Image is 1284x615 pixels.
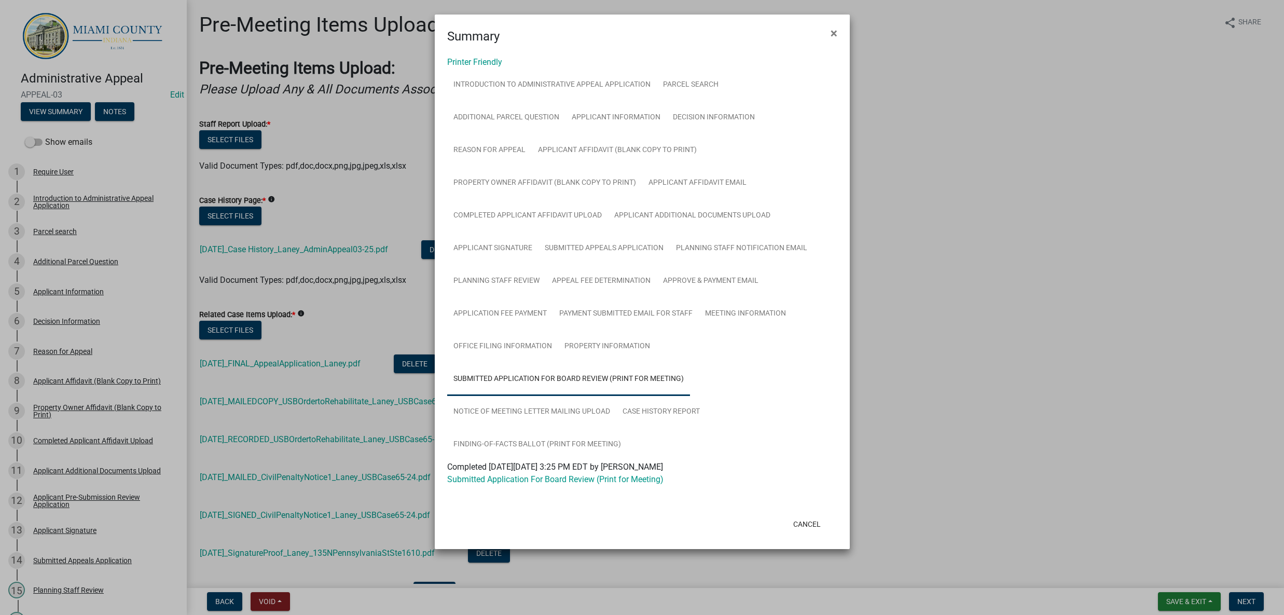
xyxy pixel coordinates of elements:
[642,167,753,200] a: Applicant Affidavit Email
[447,134,532,167] a: Reason for Appeal
[447,395,616,429] a: Notice of Meeting Letter Mailing Upload
[447,428,627,461] a: Finding-of-Facts Ballot (Print for Meeting)
[657,265,765,298] a: Approve & Payment Email
[667,101,761,134] a: Decision Information
[831,26,837,40] span: ×
[822,19,846,48] button: Close
[447,363,690,396] a: Submitted Application For Board Review (Print for Meeting)
[785,515,829,534] button: Cancel
[608,199,777,233] a: Applicant Additional Documents Upload
[670,232,813,265] a: Planning Staff Notification Email
[447,232,539,265] a: Applicant Signature
[447,101,565,134] a: Additional Parcel Question
[699,297,792,331] a: Meeting Information
[447,462,663,472] span: Completed [DATE][DATE] 3:25 PM EDT by [PERSON_NAME]
[553,297,699,331] a: Payment Submitted Email for Staff
[447,330,558,363] a: Office Filing Information
[447,57,502,67] a: Printer Friendly
[447,69,657,102] a: Introduction to Administrative Appeal Application
[447,27,500,46] h4: Summary
[447,265,546,298] a: Planning Staff Review
[447,167,642,200] a: Property Owner Affidavit (Blank Copy to Print)
[616,395,706,429] a: Case History Report
[447,474,664,484] a: Submitted Application For Board Review (Print for Meeting)
[447,297,553,331] a: Application Fee Payment
[539,232,670,265] a: Submitted Appeals Application
[447,199,608,233] a: Completed Applicant Affidavit Upload
[558,330,656,363] a: Property Information
[657,69,725,102] a: Parcel search
[546,265,657,298] a: Appeal Fee Determination
[565,101,667,134] a: Applicant Information
[532,134,703,167] a: Applicant Affidavit (Blank Copy to Print)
